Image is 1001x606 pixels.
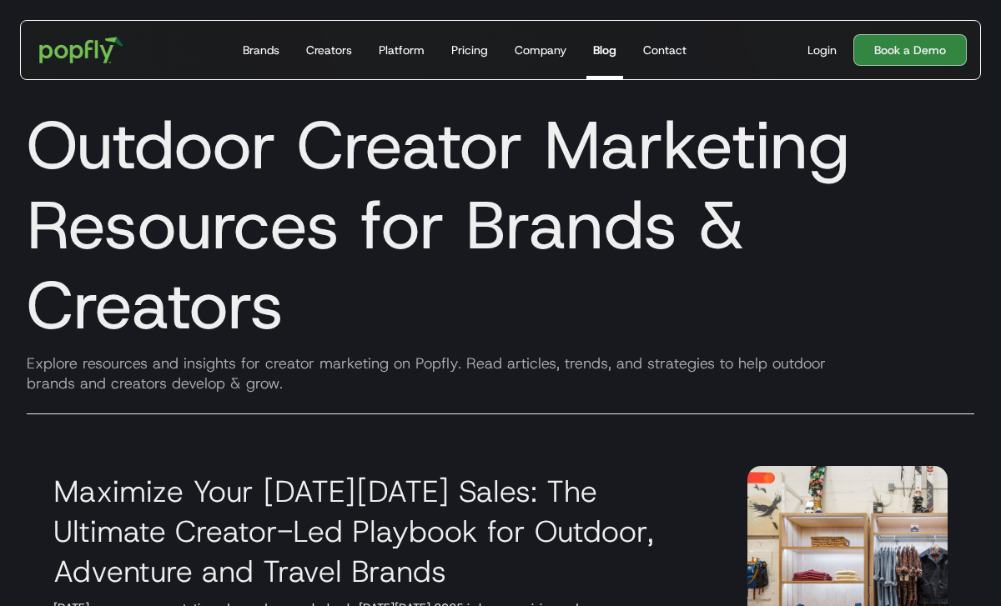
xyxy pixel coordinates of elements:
a: Blog [586,21,623,79]
div: Explore resources and insights for creator marketing on Popfly. Read articles, trends, and strate... [13,353,988,393]
h1: Outdoor Creator Marketing Resources for Brands & Creators [13,105,988,345]
div: Company [515,42,566,58]
a: Platform [372,21,431,79]
div: Platform [379,42,425,58]
div: Brands [243,42,279,58]
div: Pricing [451,42,488,58]
a: Book a Demo [853,34,967,66]
a: Brands [236,21,286,79]
a: Pricing [445,21,495,79]
div: Blog [593,42,616,58]
a: Contact [636,21,693,79]
a: Company [508,21,573,79]
h3: Maximize Your [DATE][DATE] Sales: The Ultimate Creator-Led Playbook for Outdoor, Adventure and Tr... [53,471,707,591]
a: home [28,25,135,75]
div: Contact [643,42,687,58]
div: Creators [306,42,352,58]
a: Login [801,42,843,58]
a: Creators [299,21,359,79]
div: Login [807,42,837,58]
